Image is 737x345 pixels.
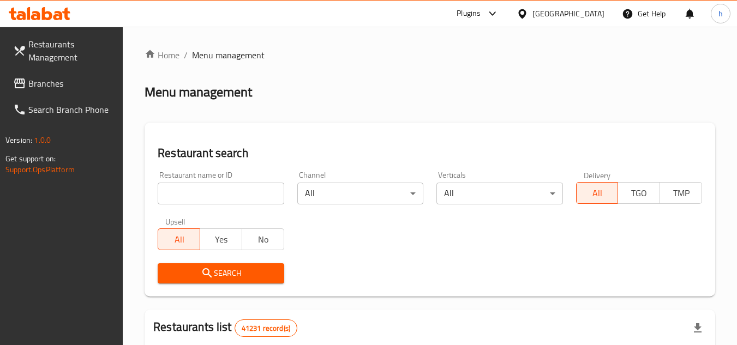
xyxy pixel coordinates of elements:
[28,77,115,90] span: Branches
[205,232,238,247] span: Yes
[4,96,123,123] a: Search Branch Phone
[718,8,723,20] span: h
[436,183,562,204] div: All
[158,263,284,283] button: Search
[457,7,481,20] div: Plugins
[576,182,619,204] button: All
[166,267,275,280] span: Search
[5,152,56,166] span: Get support on:
[4,70,123,96] a: Branches
[145,49,179,62] a: Home
[28,103,115,116] span: Search Branch Phone
[242,228,284,250] button: No
[158,145,702,161] h2: Restaurant search
[165,217,185,225] label: Upsell
[163,232,196,247] span: All
[664,185,698,201] span: TMP
[145,49,715,62] nav: breadcrumb
[618,182,660,204] button: TGO
[200,228,242,250] button: Yes
[5,133,32,147] span: Version:
[145,83,252,101] h2: Menu management
[235,323,297,334] span: 41231 record(s)
[297,183,423,204] div: All
[622,185,656,201] span: TGO
[158,228,200,250] button: All
[660,182,702,204] button: TMP
[685,315,711,341] div: Export file
[34,133,51,147] span: 1.0.0
[532,8,604,20] div: [GEOGRAPHIC_DATA]
[153,319,297,337] h2: Restaurants list
[192,49,265,62] span: Menu management
[184,49,188,62] li: /
[28,38,115,64] span: Restaurants Management
[581,185,614,201] span: All
[247,232,280,247] span: No
[584,171,611,179] label: Delivery
[4,31,123,70] a: Restaurants Management
[158,183,284,204] input: Search for restaurant name or ID..
[235,319,297,337] div: Total records count
[5,162,75,177] a: Support.OpsPlatform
